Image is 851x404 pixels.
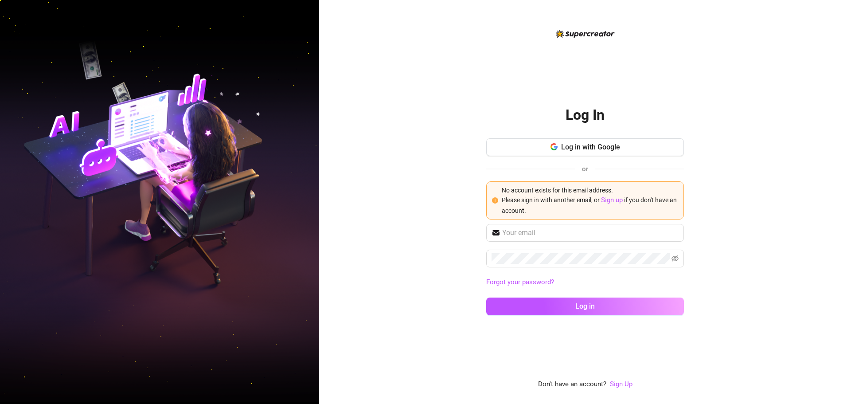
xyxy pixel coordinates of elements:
a: Sign up [601,196,623,204]
a: Forgot your password? [486,278,554,286]
input: Your email [502,227,679,238]
span: No account exists for this email address. Please sign in with another email, or if you don't have... [502,187,677,214]
span: exclamation-circle [492,197,498,204]
span: Log in with Google [561,143,620,151]
span: Don't have an account? [538,379,606,390]
h2: Log In [566,106,605,124]
button: Log in [486,298,684,315]
a: Sign Up [610,380,632,388]
span: eye-invisible [671,255,679,262]
span: or [582,165,588,173]
a: Sign Up [610,379,632,390]
img: logo-BBDzfeDw.svg [556,30,615,38]
a: Forgot your password? [486,277,684,288]
button: Log in with Google [486,138,684,156]
span: Log in [575,302,595,310]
